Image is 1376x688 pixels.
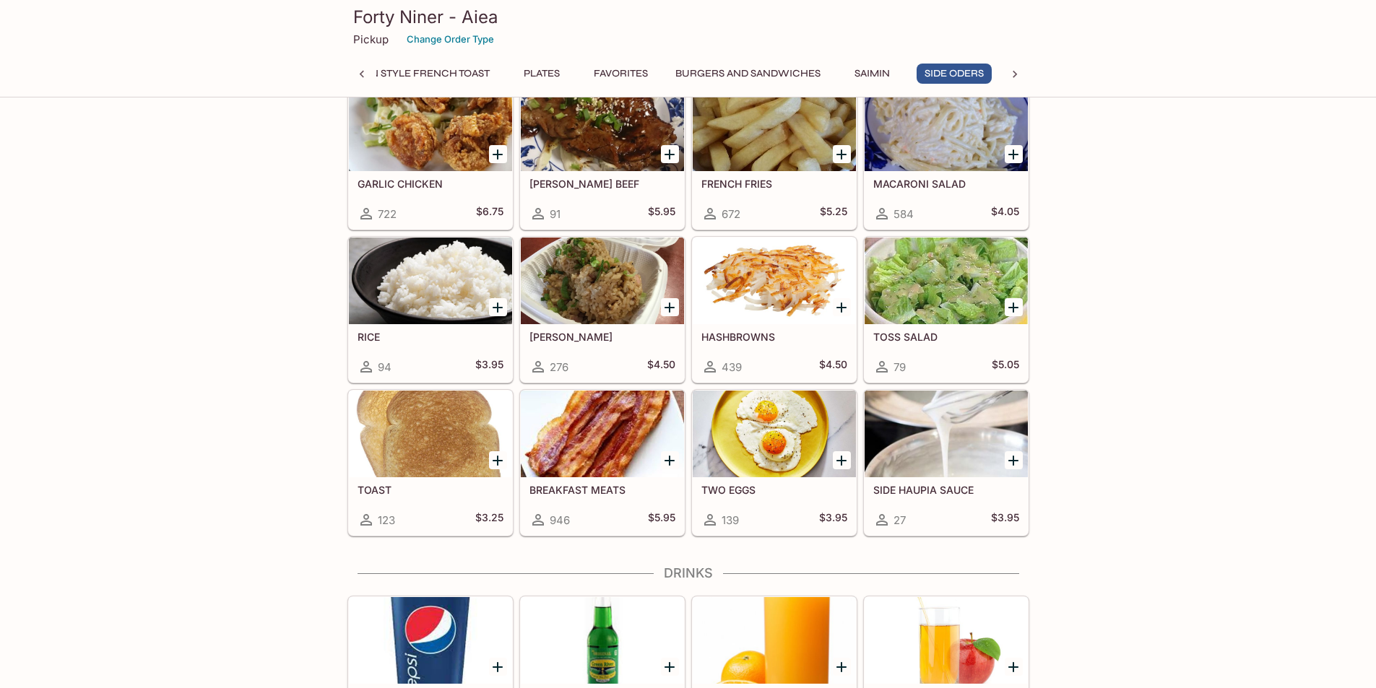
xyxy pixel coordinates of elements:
[865,84,1028,171] div: MACARONI SALAD
[693,238,856,324] div: HASHBROWNS
[353,6,1024,28] h3: Forty Niner - Aiea
[647,358,675,375] h5: $4.50
[489,298,507,316] button: Add RICE
[1005,451,1023,469] button: Add SIDE HAUPIA SAUCE
[349,238,512,324] div: RICE
[358,331,503,343] h5: RICE
[521,391,684,477] div: BREAKFAST MEATS
[319,64,498,84] button: Hawaiian Style French Toast
[693,84,856,171] div: FRENCH FRIES
[693,597,856,684] div: ORANGE JUICE
[378,207,397,221] span: 722
[865,238,1028,324] div: TOSS SALAD
[1005,145,1023,163] button: Add MACARONI SALAD
[529,178,675,190] h5: [PERSON_NAME] BEEF
[864,237,1029,383] a: TOSS SALAD79$5.05
[667,64,828,84] button: Burgers and Sandwiches
[648,205,675,222] h5: $5.95
[475,511,503,528] h5: $3.25
[550,513,570,527] span: 946
[873,484,1019,496] h5: SIDE HAUPIA SAUCE
[917,64,992,84] button: Side Oders
[833,145,851,163] button: Add FRENCH FRIES
[349,391,512,477] div: TOAST
[1005,658,1023,676] button: Add APPLE JUICE
[833,451,851,469] button: Add TWO EGGS
[520,237,685,383] a: [PERSON_NAME]276$4.50
[722,513,739,527] span: 139
[865,597,1028,684] div: APPLE JUICE
[489,145,507,163] button: Add GARLIC CHICKEN
[349,597,512,684] div: FOUNTAIN DRINK
[509,64,574,84] button: Plates
[661,145,679,163] button: Add TERI BEEF
[521,238,684,324] div: FRIED RICE
[1005,298,1023,316] button: Add TOSS SALAD
[348,390,513,536] a: TOAST123$3.25
[489,658,507,676] button: Add FOUNTAIN DRINK
[550,360,568,374] span: 276
[833,658,851,676] button: Add ORANGE JUICE
[378,513,395,527] span: 123
[661,451,679,469] button: Add BREAKFAST MEATS
[865,391,1028,477] div: SIDE HAUPIA SAUCE
[701,178,847,190] h5: FRENCH FRIES
[347,565,1029,581] h4: Drinks
[550,207,561,221] span: 91
[692,84,857,230] a: FRENCH FRIES672$5.25
[520,84,685,230] a: [PERSON_NAME] BEEF91$5.95
[840,64,905,84] button: Saimin
[661,298,679,316] button: Add FRIED RICE
[819,358,847,375] h5: $4.50
[648,511,675,528] h5: $5.95
[358,484,503,496] h5: TOAST
[992,358,1019,375] h5: $5.05
[489,451,507,469] button: Add TOAST
[873,178,1019,190] h5: MACARONI SALAD
[893,207,914,221] span: 584
[476,205,503,222] h5: $6.75
[529,331,675,343] h5: [PERSON_NAME]
[701,484,847,496] h5: TWO EGGS
[819,511,847,528] h5: $3.95
[529,484,675,496] h5: BREAKFAST MEATS
[348,84,513,230] a: GARLIC CHICKEN722$6.75
[864,84,1029,230] a: MACARONI SALAD584$4.05
[701,331,847,343] h5: HASHBROWNS
[722,360,742,374] span: 439
[991,511,1019,528] h5: $3.95
[521,597,684,684] div: GREEN RIVER
[349,84,512,171] div: GARLIC CHICKEN
[521,84,684,171] div: TERI BEEF
[833,298,851,316] button: Add HASHBROWNS
[661,658,679,676] button: Add GREEN RIVER
[353,32,389,46] p: Pickup
[348,237,513,383] a: RICE94$3.95
[991,205,1019,222] h5: $4.05
[378,360,391,374] span: 94
[693,391,856,477] div: TWO EGGS
[722,207,740,221] span: 672
[893,513,906,527] span: 27
[358,178,503,190] h5: GARLIC CHICKEN
[864,390,1029,536] a: SIDE HAUPIA SAUCE27$3.95
[475,358,503,375] h5: $3.95
[586,64,656,84] button: Favorites
[400,28,501,51] button: Change Order Type
[873,331,1019,343] h5: TOSS SALAD
[893,360,906,374] span: 79
[692,390,857,536] a: TWO EGGS139$3.95
[520,390,685,536] a: BREAKFAST MEATS946$5.95
[820,205,847,222] h5: $5.25
[692,237,857,383] a: HASHBROWNS439$4.50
